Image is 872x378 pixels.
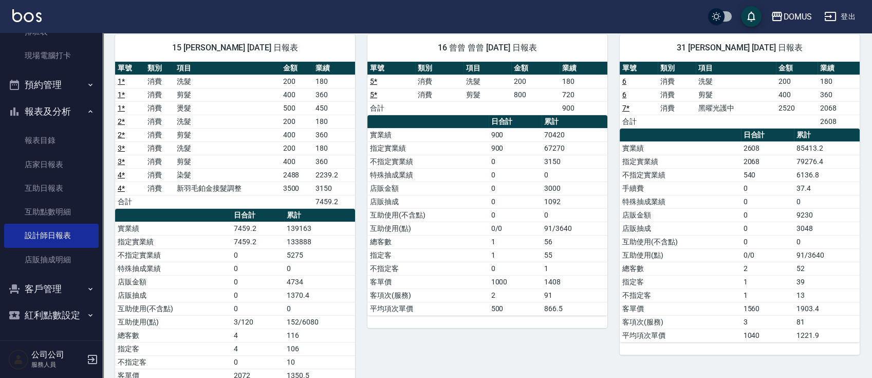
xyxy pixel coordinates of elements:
td: 總客數 [620,262,741,275]
td: 116 [284,329,355,342]
td: 866.5 [542,302,607,315]
td: 0 [489,168,542,182]
th: 金額 [281,62,313,75]
span: 16 曾曾 曾曾 [DATE] 日報表 [380,43,595,53]
th: 項目 [174,62,280,75]
td: 180 [560,75,607,88]
td: 染髮 [174,168,280,182]
th: 類別 [145,62,175,75]
th: 日合計 [489,115,542,129]
th: 類別 [415,62,463,75]
td: 67270 [542,141,607,155]
table: a dense table [367,62,607,115]
td: 指定實業績 [115,235,231,248]
td: 剪髮 [463,88,511,101]
td: 1560 [741,302,794,315]
td: 360 [818,88,860,101]
td: 0 [794,195,860,208]
td: 360 [313,128,355,141]
td: 不指定實業績 [367,155,489,168]
td: 0 [741,208,794,222]
td: 消費 [145,101,175,115]
td: 消費 [658,88,696,101]
td: 消費 [145,75,175,88]
td: 消費 [145,141,175,155]
td: 56 [542,235,607,248]
td: 0 [489,155,542,168]
td: 180 [313,115,355,128]
th: 項目 [696,62,776,75]
th: 業績 [818,62,860,75]
td: 1092 [542,195,607,208]
td: 店販金額 [620,208,741,222]
span: 15 [PERSON_NAME] [DATE] 日報表 [127,43,343,53]
td: 消費 [145,115,175,128]
td: 7459.2 [313,195,355,208]
td: 不指定實業績 [115,248,231,262]
td: 客項次(服務) [367,289,489,302]
td: 指定客 [115,342,231,355]
td: 2 [741,262,794,275]
th: 類別 [658,62,696,75]
span: 31 [PERSON_NAME] [DATE] 日報表 [632,43,847,53]
td: 152/6080 [284,315,355,329]
td: 720 [560,88,607,101]
td: 實業績 [620,141,741,155]
td: 合計 [620,115,658,128]
td: 剪髮 [174,88,280,101]
td: 燙髮 [174,101,280,115]
td: 0 [489,262,542,275]
td: 2068 [741,155,794,168]
th: 累計 [794,129,860,142]
td: 0 [284,262,355,275]
td: 消費 [145,128,175,141]
button: 預約管理 [4,71,99,98]
td: 1 [489,248,542,262]
td: 0 [542,208,607,222]
td: 2488 [281,168,313,182]
td: 7459.2 [231,235,284,248]
td: 200 [511,75,559,88]
td: 新羽毛鉑金接髮調整 [174,182,280,195]
td: 5275 [284,248,355,262]
td: 0/0 [741,248,794,262]
button: DOMUS [767,6,816,27]
td: 4734 [284,275,355,289]
td: 500 [489,302,542,315]
td: 1408 [542,275,607,289]
td: 540 [741,168,794,182]
td: 客單價 [620,302,741,315]
td: 400 [281,128,313,141]
td: 互助使用(不含點) [115,302,231,315]
td: 手續費 [620,182,741,195]
td: 合計 [367,101,415,115]
td: 0 [741,222,794,235]
td: 消費 [658,75,696,88]
td: 3/120 [231,315,284,329]
th: 累計 [284,209,355,222]
td: 200 [281,141,313,155]
td: 3048 [794,222,860,235]
td: 實業績 [367,128,489,141]
th: 金額 [511,62,559,75]
p: 服務人員 [31,360,84,369]
table: a dense table [620,62,860,129]
td: 平均項次單價 [620,329,741,342]
td: 6136.8 [794,168,860,182]
td: 360 [313,88,355,101]
button: 登出 [820,7,860,26]
a: 設計師日報表 [4,224,99,247]
td: 70420 [542,128,607,141]
td: 139163 [284,222,355,235]
td: 1 [489,235,542,248]
td: 洗髮 [696,75,776,88]
td: 0 [489,208,542,222]
td: 4 [231,342,284,355]
div: DOMUS [783,10,812,23]
th: 單號 [367,62,415,75]
td: 1 [542,262,607,275]
td: 180 [313,141,355,155]
td: 不指定客 [115,355,231,369]
td: 特殊抽成業績 [115,262,231,275]
td: 450 [313,101,355,115]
